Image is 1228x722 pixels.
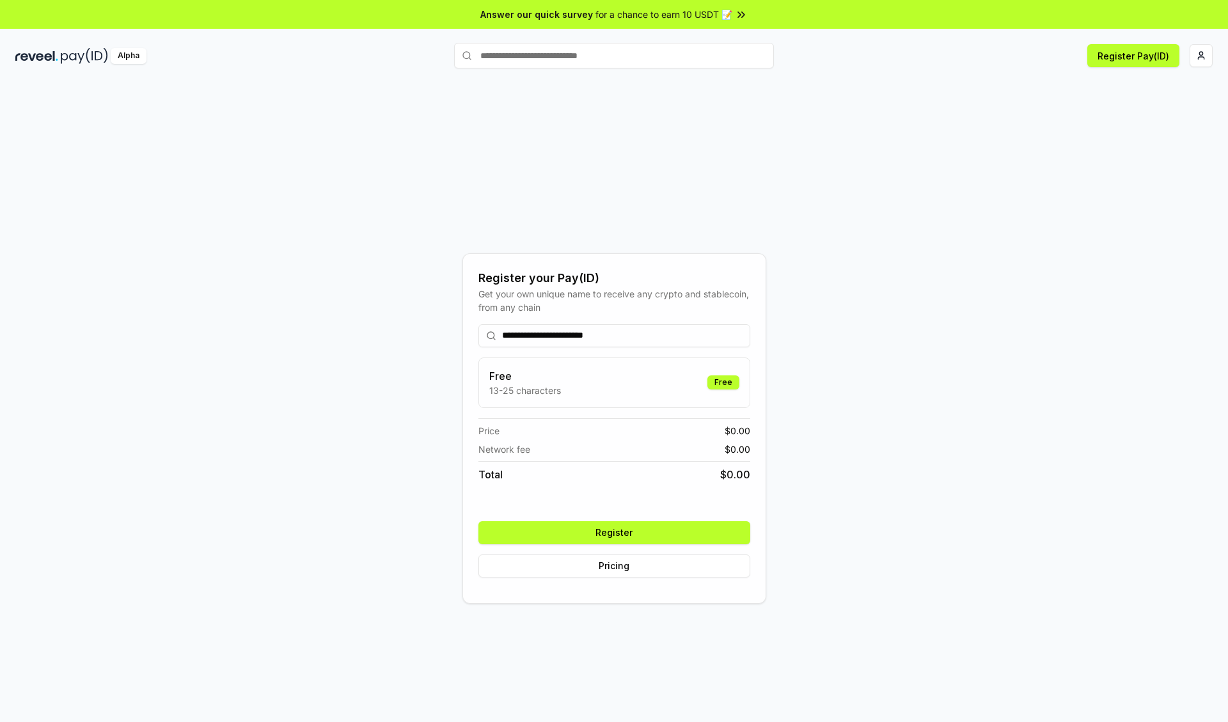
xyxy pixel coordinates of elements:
[595,8,732,21] span: for a chance to earn 10 USDT 📝
[15,48,58,64] img: reveel_dark
[725,424,750,437] span: $ 0.00
[111,48,146,64] div: Alpha
[478,424,500,437] span: Price
[478,287,750,314] div: Get your own unique name to receive any crypto and stablecoin, from any chain
[478,554,750,577] button: Pricing
[478,521,750,544] button: Register
[478,443,530,456] span: Network fee
[489,384,561,397] p: 13-25 characters
[707,375,739,389] div: Free
[478,467,503,482] span: Total
[480,8,593,21] span: Answer our quick survey
[720,467,750,482] span: $ 0.00
[489,368,561,384] h3: Free
[725,443,750,456] span: $ 0.00
[1087,44,1179,67] button: Register Pay(ID)
[61,48,108,64] img: pay_id
[478,269,750,287] div: Register your Pay(ID)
